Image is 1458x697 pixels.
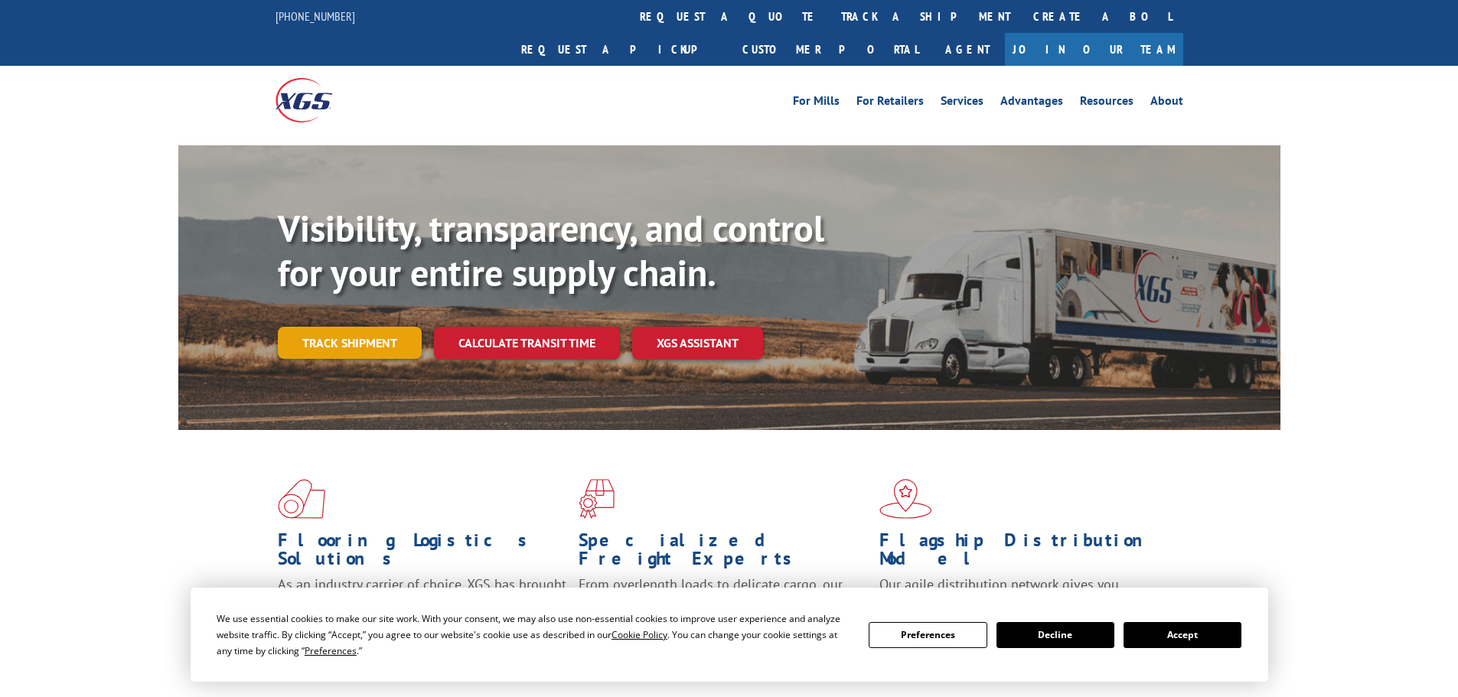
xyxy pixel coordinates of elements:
[793,95,840,112] a: For Mills
[1080,95,1133,112] a: Resources
[217,611,850,659] div: We use essential cookies to make our site work. With your consent, we may also use non-essential ...
[879,531,1169,575] h1: Flagship Distribution Model
[1000,95,1063,112] a: Advantages
[731,33,930,66] a: Customer Portal
[434,327,620,360] a: Calculate transit time
[1124,622,1241,648] button: Accept
[879,479,932,519] img: xgs-icon-flagship-distribution-model-red
[1005,33,1183,66] a: Join Our Team
[278,479,325,519] img: xgs-icon-total-supply-chain-intelligence-red
[305,644,357,657] span: Preferences
[941,95,983,112] a: Services
[930,33,1005,66] a: Agent
[278,204,824,296] b: Visibility, transparency, and control for your entire supply chain.
[278,327,422,359] a: Track shipment
[579,531,868,575] h1: Specialized Freight Experts
[191,588,1268,682] div: Cookie Consent Prompt
[278,531,567,575] h1: Flooring Logistics Solutions
[856,95,924,112] a: For Retailers
[996,622,1114,648] button: Decline
[879,575,1161,611] span: Our agile distribution network gives you nationwide inventory management on demand.
[278,575,566,630] span: As an industry carrier of choice, XGS has brought innovation and dedication to flooring logistics...
[1150,95,1183,112] a: About
[510,33,731,66] a: Request a pickup
[579,479,615,519] img: xgs-icon-focused-on-flooring-red
[869,622,987,648] button: Preferences
[276,8,355,24] a: [PHONE_NUMBER]
[579,575,868,643] p: From overlength loads to delicate cargo, our experienced staff knows the best way to move your fr...
[612,628,667,641] span: Cookie Policy
[632,327,763,360] a: XGS ASSISTANT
